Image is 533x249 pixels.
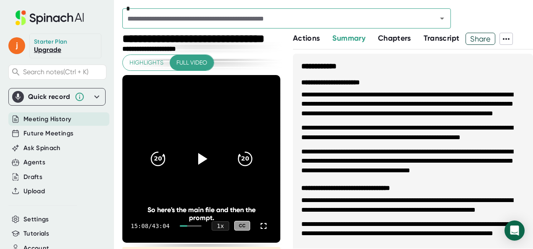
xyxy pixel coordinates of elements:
button: Settings [23,215,49,224]
div: Quick record [12,88,102,105]
span: Summary [332,34,365,43]
button: Tutorials [23,229,49,239]
button: Open [436,13,448,24]
span: Transcript [424,34,460,43]
button: Highlights [123,55,170,70]
button: Upload [23,187,45,196]
button: Agents [23,158,45,167]
button: Actions [293,33,320,44]
span: Full video [176,57,207,68]
div: Open Intercom Messenger [505,220,525,241]
span: Share [466,31,495,46]
span: Chapters [378,34,411,43]
div: So here's the main file and then the prompt. [138,206,265,222]
span: j [8,37,25,54]
button: Share [466,33,495,45]
div: 1 x [212,221,229,231]
button: Drafts [23,172,42,182]
button: Future Meetings [23,129,73,138]
button: Full video [170,55,214,70]
span: Highlights [129,57,163,68]
div: Quick record [28,93,70,101]
a: Upgrade [34,46,61,54]
div: CC [234,221,250,231]
span: Search notes (Ctrl + K) [23,68,88,76]
button: Transcript [424,33,460,44]
div: Starter Plan [34,38,67,46]
button: Chapters [378,33,411,44]
button: Meeting History [23,114,71,124]
span: Actions [293,34,320,43]
div: 15:08 / 43:04 [131,223,170,229]
button: Summary [332,33,365,44]
button: Ask Spinach [23,143,61,153]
